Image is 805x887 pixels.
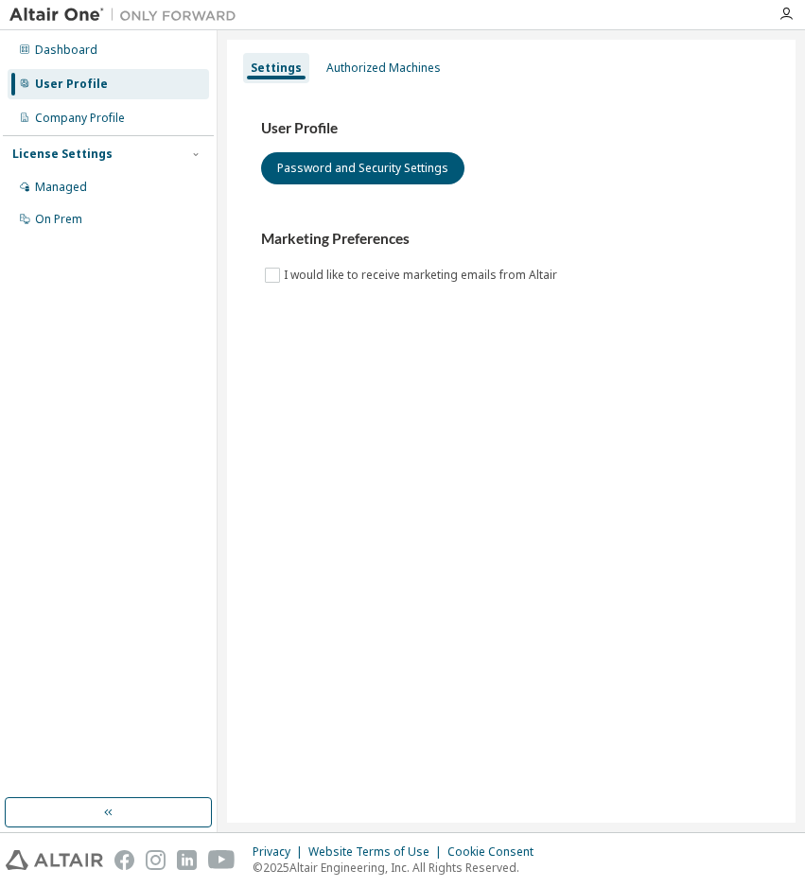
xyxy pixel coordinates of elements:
[35,180,87,195] div: Managed
[6,850,103,870] img: altair_logo.svg
[35,43,97,58] div: Dashboard
[253,860,545,876] p: © 2025 Altair Engineering, Inc. All Rights Reserved.
[35,77,108,92] div: User Profile
[208,850,236,870] img: youtube.svg
[251,61,302,76] div: Settings
[146,850,166,870] img: instagram.svg
[114,850,134,870] img: facebook.svg
[308,844,447,860] div: Website Terms of Use
[35,111,125,126] div: Company Profile
[35,212,82,227] div: On Prem
[284,264,561,287] label: I would like to receive marketing emails from Altair
[261,119,761,138] h3: User Profile
[261,230,761,249] h3: Marketing Preferences
[326,61,441,76] div: Authorized Machines
[261,152,464,184] button: Password and Security Settings
[253,844,308,860] div: Privacy
[12,147,113,162] div: License Settings
[447,844,545,860] div: Cookie Consent
[9,6,246,25] img: Altair One
[177,850,197,870] img: linkedin.svg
